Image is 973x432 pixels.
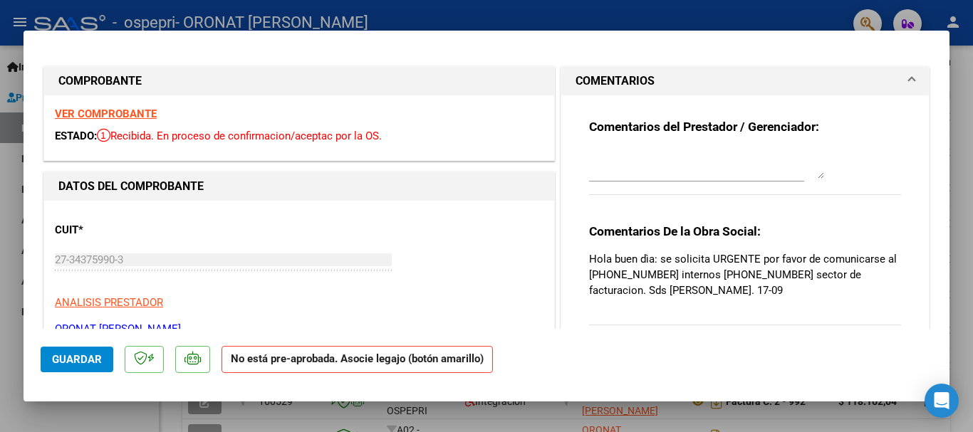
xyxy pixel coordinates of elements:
strong: DATOS DEL COMPROBANTE [58,179,204,193]
h1: COMENTARIOS [576,73,655,90]
p: CUIT [55,222,202,238]
p: ORONAT [PERSON_NAME] [55,321,543,337]
div: Open Intercom Messenger [925,384,959,418]
span: ANALISIS PRESTADOR [55,296,163,309]
div: COMENTARIOS [561,95,929,363]
span: Recibida. En proceso de confirmacion/aceptac por la OS. [97,130,382,142]
span: Guardar [52,353,102,366]
button: Guardar [41,347,113,372]
strong: No está pre-aprobada. Asocie legajo (botón amarillo) [222,346,493,374]
strong: Comentarios del Prestador / Gerenciador: [589,120,819,134]
a: VER COMPROBANTE [55,107,157,120]
p: Hola buen dìa: se solicita URGENTE por favor de comunicarse al [PHONE_NUMBER] internos [PHONE_NUM... [589,251,901,298]
span: ESTADO: [55,130,97,142]
strong: COMPROBANTE [58,74,142,88]
strong: Comentarios De la Obra Social: [589,224,761,238]
mat-expansion-panel-header: COMENTARIOS [561,67,929,95]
